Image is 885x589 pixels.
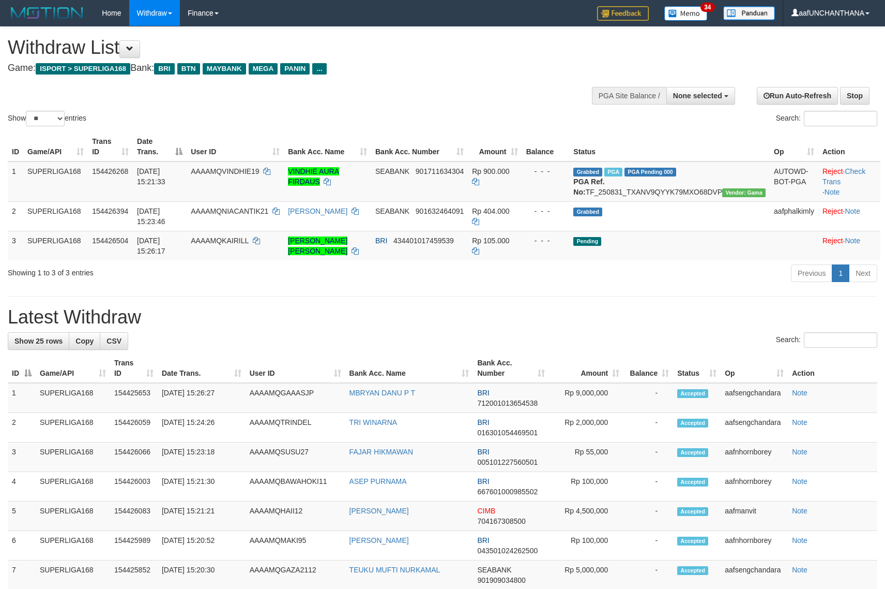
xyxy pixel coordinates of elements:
td: - [623,443,673,472]
span: Accepted [677,507,708,516]
a: Note [845,237,860,245]
td: - [623,531,673,561]
span: [DATE] 15:21:33 [137,167,165,186]
a: Note [792,507,807,515]
td: 3 [8,443,36,472]
span: Copy 667601000985502 to clipboard [477,488,538,496]
span: Copy 704167308500 to clipboard [477,517,525,525]
span: PGA Pending [624,168,676,176]
th: Op: activate to sort column ascending [770,132,818,161]
td: Rp 100,000 [549,472,623,502]
td: SUPERLIGA168 [36,443,110,472]
td: 154426066 [110,443,158,472]
span: PANIN [280,63,310,75]
button: None selected [666,87,735,105]
td: AAAAMQMAKI95 [246,531,345,561]
img: MOTION_logo.png [8,5,86,21]
a: TRI WINARNA [349,418,398,426]
td: · [818,201,880,231]
td: 2 [8,201,23,231]
th: Game/API: activate to sort column ascending [23,132,88,161]
a: ASEP PURNAMA [349,477,407,485]
td: - [623,472,673,502]
span: [DATE] 15:26:17 [137,237,165,255]
td: AUTOWD-BOT-PGA [770,161,818,202]
td: · [818,231,880,260]
img: Button%20Memo.svg [664,6,708,21]
span: CSV [106,337,121,345]
th: Game/API: activate to sort column ascending [36,354,110,383]
span: AAAAMQNIACANTIK21 [191,207,268,215]
td: 6 [8,531,36,561]
span: ... [312,63,326,75]
span: Accepted [677,566,708,575]
a: Next [849,264,877,282]
span: ISPORT > SUPERLIGA168 [36,63,130,75]
span: 154426394 [92,207,128,215]
td: 154425989 [110,531,158,561]
span: Show 25 rows [14,337,63,345]
span: Rp 900.000 [472,167,509,175]
th: ID [8,132,23,161]
span: Rp 404.000 [472,207,509,215]
span: BRI [477,389,489,397]
a: Copy [69,332,100,350]
td: · · [818,161,880,202]
td: - [623,502,673,531]
td: Rp 100,000 [549,531,623,561]
th: Status: activate to sort column ascending [673,354,721,383]
th: Date Trans.: activate to sort column ascending [158,354,246,383]
a: Check Trans [822,167,865,186]
span: Copy 901909034800 to clipboard [477,576,525,584]
h1: Latest Withdraw [8,307,877,328]
td: AAAAMQTRINDEL [246,413,345,443]
a: MBRYAN DANU P T [349,389,415,397]
td: aafnhornborey [721,443,788,472]
a: CSV [100,332,128,350]
td: aafnhornborey [721,531,788,561]
div: - - - [526,206,566,216]
a: VINDHIE AURA FIRDAUS [288,167,339,186]
a: Run Auto-Refresh [757,87,838,105]
h1: Withdraw List [8,37,579,58]
span: Accepted [677,419,708,428]
label: Show entries [8,111,86,126]
th: Trans ID: activate to sort column ascending [110,354,158,383]
th: Balance: activate to sort column ascending [623,354,673,383]
th: Bank Acc. Name: activate to sort column ascending [345,354,474,383]
div: Showing 1 to 3 of 3 entries [8,263,361,278]
a: Note [792,536,807,544]
td: aafsengchandara [721,413,788,443]
td: 5 [8,502,36,531]
td: AAAAMQSUSU27 [246,443,345,472]
a: Note [792,448,807,456]
td: - [623,413,673,443]
td: SUPERLIGA168 [23,161,88,202]
td: Rp 2,000,000 [549,413,623,443]
span: Accepted [677,537,708,546]
span: Copy 434401017459539 to clipboard [393,237,454,245]
span: Copy 043501024262500 to clipboard [477,547,538,555]
span: Copy 901711634304 to clipboard [416,167,464,175]
span: Accepted [677,478,708,487]
th: Amount: activate to sort column ascending [549,354,623,383]
input: Search: [804,332,877,348]
a: Note [845,207,860,215]
th: Action [818,132,880,161]
div: PGA Site Balance / [592,87,666,105]
span: Copy 712001013654538 to clipboard [477,399,538,407]
span: SEABANK [477,566,511,574]
span: None selected [673,92,722,100]
td: 1 [8,383,36,413]
td: SUPERLIGA168 [23,231,88,260]
td: aafnhornborey [721,472,788,502]
input: Search: [804,111,877,126]
span: Copy 005101227560501 to clipboard [477,458,538,466]
td: AAAAMQBAWAHOKI11 [246,472,345,502]
td: [DATE] 15:24:26 [158,413,246,443]
th: Action [788,354,877,383]
a: Show 25 rows [8,332,69,350]
span: Grabbed [573,168,602,176]
td: [DATE] 15:26:27 [158,383,246,413]
td: 2 [8,413,36,443]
